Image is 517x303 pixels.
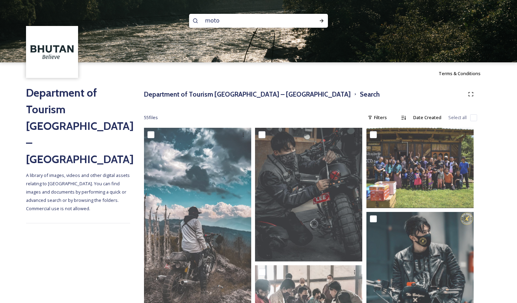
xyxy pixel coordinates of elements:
a: Terms & Conditions [439,69,491,78]
span: Terms & Conditions [439,70,481,77]
input: Search [202,13,297,28]
h2: Department of Tourism [GEOGRAPHIC_DATA] – [GEOGRAPHIC_DATA] [26,84,130,168]
img: By Leewang Tobgay, President, The Badgers Motorcycle Club 40.JPG [255,128,362,261]
span: A library of images, videos and other digital assets relating to [GEOGRAPHIC_DATA]. You can find ... [26,172,131,212]
div: Date Created [410,111,445,124]
img: By Leewang Tobgay, President, The Badgers Motorcycle Club 38.PNG [366,128,474,208]
div: Filters [364,111,390,124]
img: BT_Logo_BB_Lockup_CMYK_High%2520Res.jpg [27,27,77,77]
h3: Department of Tourism [GEOGRAPHIC_DATA] – [GEOGRAPHIC_DATA] [144,89,351,99]
span: 55 file s [144,114,158,121]
h3: Search [360,89,380,99]
span: Select all [448,114,467,121]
